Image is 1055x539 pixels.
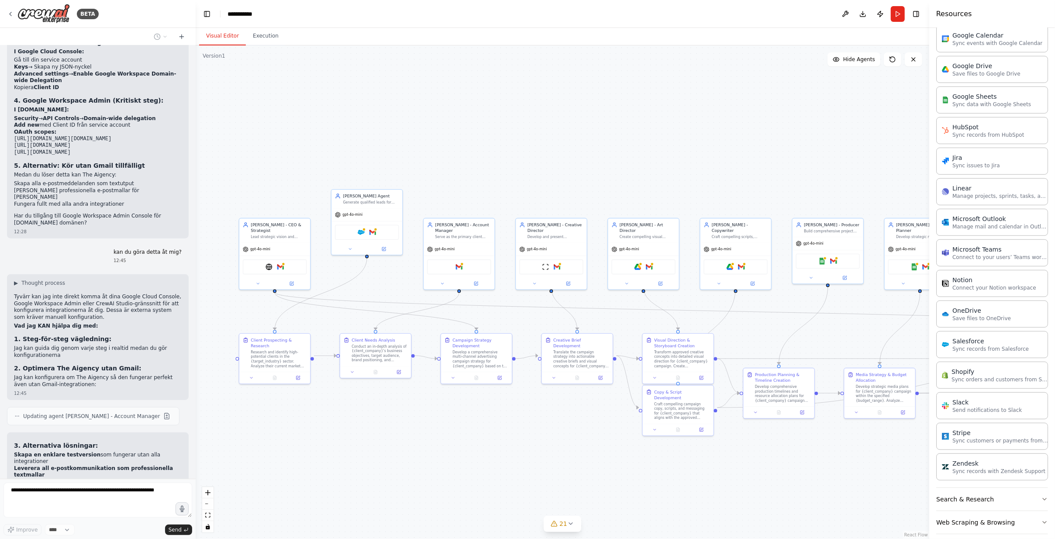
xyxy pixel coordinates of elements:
img: Logo [17,4,70,24]
div: 12:28 [14,228,182,235]
img: Gmail [369,229,376,236]
button: No output available [767,409,791,416]
button: Click to speak your automation idea [176,502,189,515]
button: Open in side panel [490,374,510,381]
div: Develop a comprehensive multi-channel advertising campaign strategy for {client_company} based on... [452,350,508,368]
img: Jira [942,158,949,165]
button: Open in side panel [921,280,953,287]
p: kan du göra detta åt mig? [114,249,182,256]
strong: 4. Google Workspace Admin (Kritiskt steg): [14,97,163,104]
div: BETA [77,9,99,19]
g: Edge from c33cb489-bd52-4fc2-98d0-4ddda5554389 to 47812052-55f3-4e63-9019-3c395843643b [617,353,639,411]
img: Google Sheets [911,263,918,270]
button: Open in side panel [828,274,861,281]
div: Production Planning & Timeline Creation [755,372,811,383]
div: [PERSON_NAME] - Media PlannerDevelop strategic media plans for {client_company} campaigns, determ... [884,218,956,290]
strong: Leverera all e-postkommunikation som professionella textmallar [14,465,173,478]
div: Develop strategic media plans for {client_company} campaigns, determining optimal channels, budge... [896,235,952,239]
p: Sync records with Zendesk Support [952,468,1045,475]
img: Google Sheets [942,97,949,104]
button: No output available [464,374,489,381]
div: Generate qualified leads for {target_industry} companies, conduct compelling outbound outreach, a... [343,200,399,205]
button: Open in side panel [288,374,308,381]
div: Research and identify high-potential clients in the {target_industry} sector. Analyze their curre... [251,350,307,368]
button: Open in side panel [792,409,812,416]
strong: I [DOMAIN_NAME]: [14,107,69,113]
div: Craft compelling scripts, memorable slogans, and persuasive campaign copy for {client_company}. C... [712,235,768,239]
div: Salesforce [952,337,1029,346]
p: Manage projects, sprints, tasks, and bug tracking in Linear [952,193,1048,200]
div: Google Calendar [952,31,1042,40]
g: Edge from c33cb489-bd52-4fc2-98d0-4ddda5554389 to 767231b2-a539-4907-a9ab-218bff3ba5ff [617,353,639,362]
button: 21 [544,516,581,532]
div: 12:45 [14,390,182,397]
img: Microsoft Outlook [942,219,949,226]
div: Jira [952,153,1000,162]
img: EXASearchTool [265,263,272,270]
div: Slack [952,398,1022,407]
div: [PERSON_NAME] - Creative DirectorDevelop and present breakthrough creative concepts for {client_c... [515,218,587,290]
p: Har du tillgång till Google Workspace Admin Console för [DOMAIN_NAME] domänen? [14,213,182,226]
img: OneDrive [942,311,949,318]
li: → [14,71,182,84]
button: Send [165,525,192,535]
img: Gmail [456,263,463,270]
div: Version 1 [203,52,225,59]
div: Creative Brief Development [553,337,609,349]
div: [PERSON_NAME] - Creative Director [527,222,583,233]
img: Google Drive [727,263,734,270]
button: No output available [666,374,690,381]
p: Jag kan konfigurera om The Aigency så den fungerar perfekt även utan Gmail-integrationen: [14,374,182,388]
div: Linear [952,184,1048,193]
li: Fungera fullt med alla andra integrationer [14,201,182,208]
span: gpt-4o-mini [896,247,916,252]
button: Improve [3,524,41,536]
img: Microsoft Teams [942,249,949,256]
button: Open in side panel [736,280,769,287]
g: Edge from 47812052-55f3-4e63-9019-3c395843643b to 978f2a67-4945-427d-aa52-2bd1ab270c4e [717,390,740,411]
div: [PERSON_NAME] - Art Director [620,222,676,233]
div: Serve as the primary client contact for {client_company}, managing onboarding, regular check-ins,... [435,235,491,239]
p: Manage mail and calendar in Outlook [952,223,1048,230]
p: Sync issues to Jira [952,162,1000,169]
div: [PERSON_NAME] - Producer [804,222,860,228]
span: 21 [559,519,567,528]
strong: Enable Google Workspace Domain-wide Delegation [14,71,176,84]
img: Slack [942,402,949,409]
img: Salesforce [358,229,365,236]
img: Notion [942,280,949,287]
li: → Skapa ny JSON-nyckel [14,64,182,71]
strong: API Controls [43,115,79,121]
img: Gmail [922,263,929,270]
p: Sync records from HubSpot [952,131,1024,138]
img: Google Drive [942,66,949,73]
div: OneDrive [952,306,1011,315]
g: Edge from 978f2a67-4945-427d-aa52-2bd1ab270c4e to dab42887-a22d-4a65-b3e2-bc0e4265e4cc [818,390,841,396]
button: Hide left sidebar [201,8,213,20]
div: 12:45 [114,257,182,264]
nav: breadcrumb [228,10,262,18]
div: Visual Direction & Storyboard CreationTransform approved creative concepts into detailed visual d... [642,333,714,384]
div: Microsoft Teams [952,245,1048,254]
strong: 3. Service Account konfiguration: [14,39,129,46]
img: ScrapeWebsiteTool [542,263,549,270]
div: React Flow controls [202,487,214,532]
button: Open in side panel [591,374,610,381]
button: Open in side panel [460,280,493,287]
g: Edge from 767231b2-a539-4907-a9ab-218bff3ba5ff to 978f2a67-4945-427d-aa52-2bd1ab270c4e [717,356,740,396]
span: gpt-4o-mini [527,247,547,252]
div: Translate the campaign strategy into actionable creative briefs and visual concepts for {client_c... [553,350,609,368]
div: [PERSON_NAME] - Account Manager [435,222,491,233]
div: Create compelling visual concepts, moodboards, and storyboards for {client_company} campaigns. Tr... [620,235,676,239]
strong: Add new [14,122,39,128]
div: [PERSON_NAME] AgentGenerate qualified leads for {target_industry} companies, conduct compelling o... [331,189,403,256]
strong: Client ID [34,84,59,90]
img: Salesforce [942,341,949,348]
button: No output available [565,374,590,381]
button: No output available [262,374,287,381]
p: Connect your Notion workspace [952,284,1036,291]
img: Gmail [830,258,837,265]
div: Client Needs Analysis [352,337,395,343]
div: [PERSON_NAME] - Account ManagerServe as the primary client contact for {client_company}, managing... [423,218,495,290]
img: Google Calendar [942,35,949,42]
